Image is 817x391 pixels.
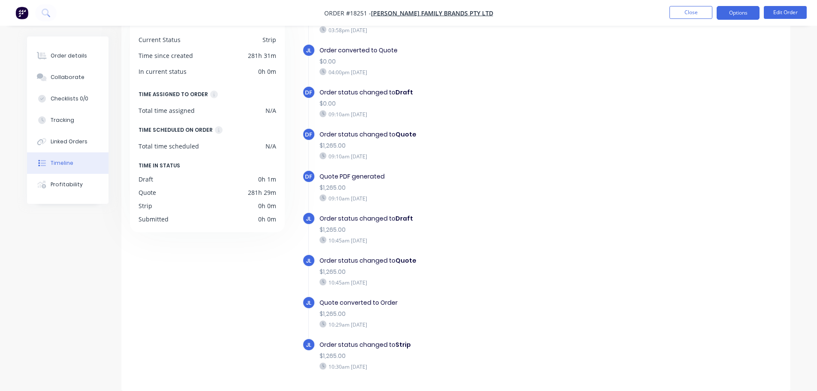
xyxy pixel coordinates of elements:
div: N/A [265,142,276,151]
div: 10:45am [DATE] [320,279,616,286]
div: 10:30am [DATE] [320,363,616,370]
div: Order details [51,52,87,60]
button: Order details [27,45,109,67]
span: DF [305,88,312,97]
div: Total time assigned [139,106,195,115]
span: Jl [306,46,311,55]
div: Quote [139,188,156,197]
div: 09:10am [DATE] [320,194,616,202]
div: 0h 0m [258,201,276,210]
b: Quote [395,130,416,139]
div: Checklists 0/0 [51,95,88,103]
div: Linked Orders [51,138,87,145]
img: Factory [15,6,28,19]
button: Edit Order [764,6,807,19]
div: 0h 0m [258,215,276,224]
div: N/A [265,106,276,115]
div: Strip [139,201,152,210]
b: Quote [395,256,416,265]
div: Order status changed to [320,340,616,349]
div: 10:45am [DATE] [320,236,616,244]
div: TIME ASSIGNED TO ORDER [139,90,208,99]
div: $1,265.00 [320,141,616,150]
div: Order status changed to [320,214,616,223]
div: $1,265.00 [320,183,616,192]
div: Order converted to Quote [320,46,616,55]
span: Jl [306,215,311,223]
span: Jl [306,257,311,265]
div: Submitted [139,215,169,224]
button: Close [669,6,712,19]
span: DF [305,130,312,139]
b: Draft [395,88,413,97]
div: 09:10am [DATE] [320,152,616,160]
b: Draft [395,214,413,223]
div: TIME SCHEDULED ON ORDER [139,125,213,135]
div: 0h 1m [258,175,276,184]
div: Quote converted to Order [320,298,616,307]
div: $0.00 [320,57,616,66]
div: Total time scheduled [139,142,199,151]
div: Current Status [139,35,181,44]
div: 10:29am [DATE] [320,321,616,328]
button: Checklists 0/0 [27,88,109,109]
div: 04:00pm [DATE] [320,68,616,76]
div: $1,265.00 [320,267,616,276]
div: Collaborate [51,73,84,81]
div: 281h 29m [248,188,276,197]
div: 281h 31m [248,51,276,60]
div: Tracking [51,116,74,124]
button: Tracking [27,109,109,131]
a: [PERSON_NAME] Family Brands Pty Ltd [371,9,493,17]
div: Quote PDF generated [320,172,616,181]
div: Order status changed to [320,88,616,97]
div: Strip [262,35,276,44]
div: 03:58pm [DATE] [320,26,616,34]
div: Timeline [51,159,73,167]
div: Order status changed to [320,130,616,139]
button: Collaborate [27,67,109,88]
span: TIME IN STATUS [139,161,180,170]
div: $1,265.00 [320,309,616,318]
button: Options [717,6,760,20]
div: 0h 0m [258,67,276,76]
span: DF [305,173,312,181]
div: $1,265.00 [320,225,616,234]
div: $1,265.00 [320,352,616,361]
button: Timeline [27,152,109,174]
button: Linked Orders [27,131,109,152]
span: Jl [306,341,311,349]
span: Jl [306,299,311,307]
span: Order #18251 - [324,9,371,17]
b: Strip [395,340,411,349]
div: Profitability [51,181,83,188]
div: 09:10am [DATE] [320,110,616,118]
div: Order status changed to [320,256,616,265]
div: Time since created [139,51,193,60]
button: Profitability [27,174,109,195]
div: $0.00 [320,99,616,108]
div: In current status [139,67,187,76]
div: Draft [139,175,153,184]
